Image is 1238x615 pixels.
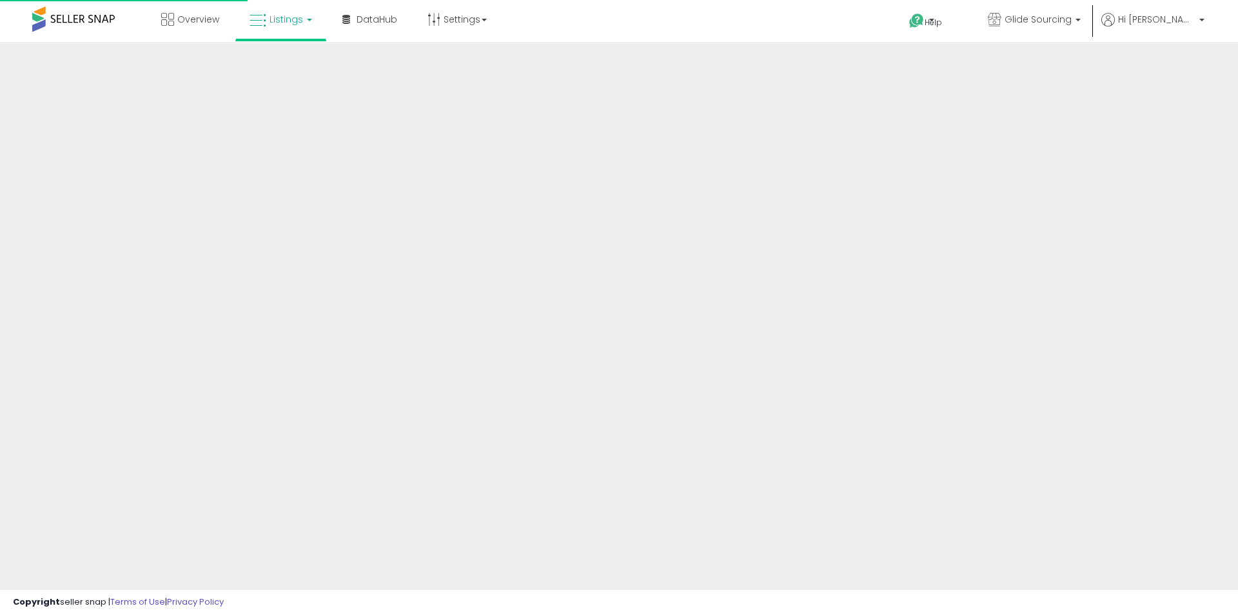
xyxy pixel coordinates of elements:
span: Overview [177,13,219,26]
span: Hi [PERSON_NAME] [1118,13,1195,26]
span: Listings [270,13,303,26]
span: DataHub [357,13,397,26]
i: Get Help [909,13,925,29]
a: Hi [PERSON_NAME] [1101,13,1204,42]
a: Help [899,3,967,42]
span: Glide Sourcing [1005,13,1072,26]
span: Help [925,17,942,28]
